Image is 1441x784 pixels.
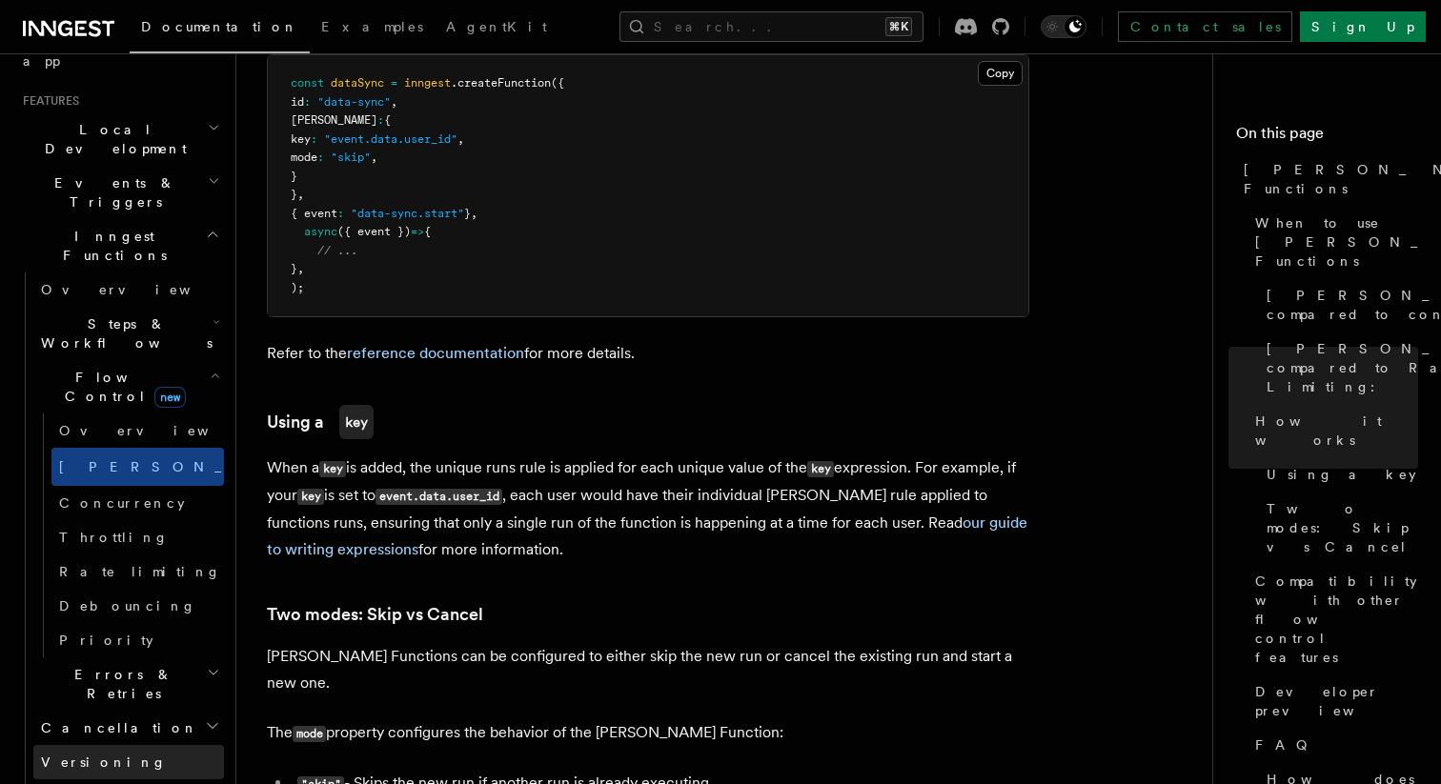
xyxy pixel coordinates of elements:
span: AgentKit [446,19,547,34]
span: , [457,132,464,146]
a: Using akey [267,405,374,439]
span: // ... [317,244,357,257]
span: } [291,188,297,201]
code: key [807,461,834,477]
div: Flow Controlnew [33,413,224,657]
span: "data-sync.start" [351,207,464,220]
span: , [471,207,477,220]
a: Compatibility with other flow control features [1248,564,1418,674]
span: id [291,95,304,109]
a: Using a key [1259,457,1418,492]
button: Cancellation [33,711,224,745]
span: .createFunction [451,76,551,90]
span: => [411,225,424,238]
span: , [297,262,304,275]
a: Versioning [33,745,224,779]
span: Errors & Retries [33,665,207,703]
span: Overview [41,282,237,297]
span: Concurrency [59,495,185,511]
span: Versioning [41,754,167,770]
code: mode [293,726,326,742]
span: } [291,262,297,275]
span: Features [15,93,79,109]
span: : [317,151,324,164]
span: Steps & Workflows [33,314,213,352]
span: Using a key [1267,465,1416,484]
a: [PERSON_NAME] compared to concurrency: [1259,278,1418,332]
span: } [291,170,297,183]
a: Overview [33,272,224,307]
a: Contact sales [1118,11,1292,42]
a: Examples [310,6,435,51]
span: Cancellation [33,718,198,737]
button: Events & Triggers [15,166,224,219]
span: { [424,225,431,238]
code: event.data.user_id [375,489,502,505]
code: key [297,489,324,505]
span: : [377,113,384,127]
a: Sign Up [1300,11,1426,42]
button: Flow Controlnew [33,360,224,413]
span: "skip" [331,151,371,164]
p: Refer to the for more details. [267,340,1029,367]
button: Inngest Functions [15,219,224,272]
span: "event.data.user_id" [324,132,457,146]
span: Documentation [141,19,298,34]
a: Two modes: Skip vs Cancel [267,601,483,628]
span: : [311,132,317,146]
a: Two modes: Skip vs Cancel [1259,492,1418,564]
a: [PERSON_NAME] compared to Rate Limiting: [1259,332,1418,404]
span: Flow Control [33,368,210,406]
span: Examples [321,19,423,34]
span: async [304,225,337,238]
span: = [391,76,397,90]
span: , [391,95,397,109]
span: Developer preview [1255,682,1418,720]
button: Search...⌘K [619,11,923,42]
span: FAQ [1255,735,1317,754]
a: Documentation [130,6,310,53]
a: Throttling [51,520,224,554]
span: Two modes: Skip vs Cancel [1267,499,1418,556]
h4: On this page [1236,122,1418,152]
code: key [339,405,374,439]
span: : [304,95,311,109]
a: Overview [51,413,224,448]
span: [PERSON_NAME] [59,459,338,474]
span: ({ [551,76,564,90]
span: key [291,132,311,146]
a: When to use [PERSON_NAME] Functions [1248,206,1418,278]
button: Errors & Retries [33,657,224,711]
span: How it works [1255,412,1418,450]
span: [PERSON_NAME] [291,113,377,127]
span: } [464,207,471,220]
a: How it works [1248,404,1418,457]
span: , [297,188,304,201]
a: Developer preview [1248,674,1418,728]
span: Events & Triggers [15,173,208,211]
span: ({ event }) [337,225,411,238]
a: [PERSON_NAME] [51,448,224,486]
p: The property configures the behavior of the [PERSON_NAME] Function: [267,719,1029,747]
button: Steps & Workflows [33,307,224,360]
a: FAQ [1248,728,1418,762]
a: AgentKit [435,6,558,51]
span: { [384,113,391,127]
p: When a is added, the unique runs rule is applied for each unique value of the expression. For exa... [267,454,1029,563]
span: Local Development [15,120,208,158]
span: Inngest Functions [15,227,206,265]
button: Toggle dark mode [1041,15,1086,38]
span: Rate limiting [59,564,221,579]
span: const [291,76,324,90]
span: Priority [59,633,153,648]
span: Compatibility with other flow control features [1255,572,1418,667]
span: : [337,207,344,220]
span: { event [291,207,337,220]
button: Copy [978,61,1023,86]
span: inngest [404,76,451,90]
button: Local Development [15,112,224,166]
a: reference documentation [347,344,524,362]
a: Concurrency [51,486,224,520]
span: new [154,387,186,408]
span: dataSync [331,76,384,90]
